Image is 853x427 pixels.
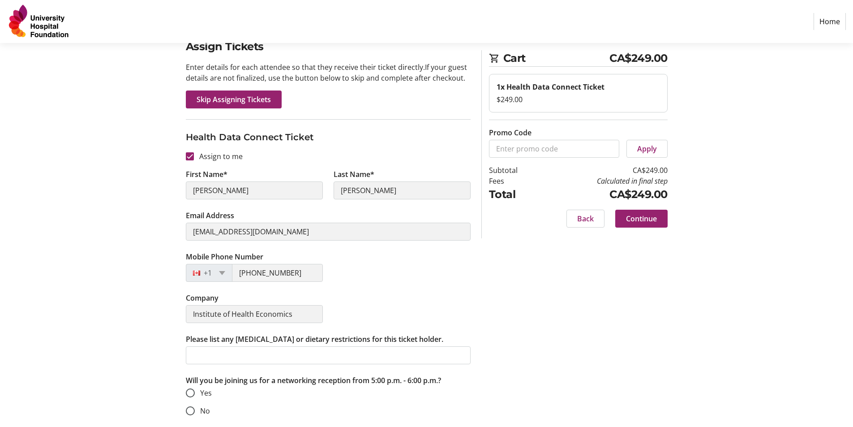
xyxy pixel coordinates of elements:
[186,169,227,180] label: First Name*
[197,94,271,105] span: Skip Assigning Tickets
[814,13,846,30] a: Home
[186,251,263,262] label: Mobile Phone Number
[200,406,210,416] span: No
[489,176,540,186] td: Fees
[626,213,657,224] span: Continue
[489,165,540,176] td: Subtotal
[186,293,219,303] label: Company
[609,50,668,66] span: CA$249.00
[489,140,619,158] input: Enter promo code
[540,165,668,176] td: CA$249.00
[186,375,471,386] p: Will you be joining us for a networking reception from 5:00 p.m. - 6:00 p.m.?
[497,82,604,92] strong: 1x Health Data Connect Ticket
[566,210,604,228] button: Back
[200,388,212,398] span: Yes
[186,39,471,55] h2: Assign Tickets
[186,210,234,221] label: Email Address
[194,151,243,162] label: Assign to me
[503,50,610,66] span: Cart
[334,169,374,180] label: Last Name*
[186,130,471,144] h3: Health Data Connect Ticket
[615,210,668,228] button: Continue
[637,143,657,154] span: Apply
[489,127,532,138] label: Promo Code
[497,94,660,105] div: $249.00
[186,91,282,108] button: Skip Assigning Tickets
[540,186,668,203] td: CA$249.00
[626,140,668,158] button: Apply
[7,4,71,39] img: University Hospital Foundation's Logo
[540,176,668,186] td: Calculated in final step
[489,186,540,203] td: Total
[232,264,323,282] input: (506) 234-5678
[577,213,594,224] span: Back
[186,334,443,345] label: Please list any [MEDICAL_DATA] or dietary restrictions for this ticket holder.
[186,62,471,83] p: Enter details for each attendee so that they receive their ticket directly. If your guest details...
